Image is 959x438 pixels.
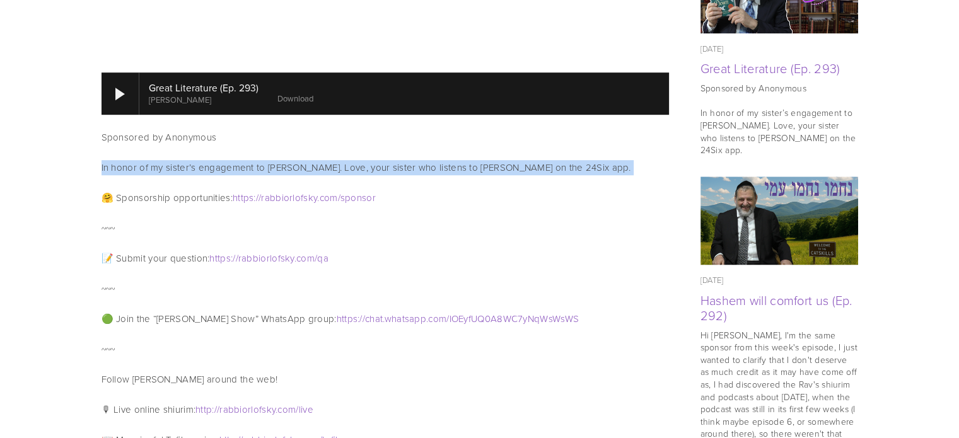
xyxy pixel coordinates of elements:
[700,291,852,324] a: Hashem will comfort us (Ep. 292)
[219,403,276,416] span: rabbiorlofsky
[209,251,328,265] a: https://rabbiorlofsky.com/qa
[233,191,376,204] a: https://rabbiorlofsky.com/sponsor
[231,251,238,265] span: ://
[276,403,277,416] span: .
[102,281,669,296] p: ~~~
[317,191,319,204] span: .
[365,312,383,325] span: chat
[700,176,858,265] img: Hashem will comfort us (Ep. 292)
[195,403,212,416] span: http
[383,312,384,325] span: .
[426,312,428,325] span: .
[294,251,296,265] span: .
[238,251,294,265] span: rabbiorlofsky
[261,191,317,204] span: rabbiorlofsky
[296,251,315,265] span: com
[315,251,317,265] span: /
[102,402,669,417] p: 🎙 Live online shiurim:
[337,312,579,325] a: https://chat.whatsapp.com/IOEyfUQ0A8WC7yNqWsWsWS
[102,372,669,387] p: Follow [PERSON_NAME] around the web!
[277,403,296,416] span: com
[357,312,365,325] span: ://
[317,251,328,265] span: qa
[385,312,426,325] span: whatsapp
[102,311,669,326] p: 🟢 Join the “[PERSON_NAME] Show” WhatsApp group:
[102,342,669,357] p: ~~~
[195,403,313,416] a: http://rabbiorlofsky.com/live
[446,312,449,325] span: /
[233,191,254,204] span: https
[337,312,358,325] span: https
[700,82,858,156] p: Sponsored by Anonymous In honor of my sister’s engagement to [PERSON_NAME]. Love, your sister who...
[320,191,338,204] span: com
[700,43,724,54] time: [DATE]
[277,93,313,104] a: Download
[296,403,298,416] span: /
[340,191,376,204] span: sponsor
[449,312,579,325] span: IOEyfUQ0A8WC7yNqWsWsWS
[102,130,669,175] p: Sponsored by Anonymous In honor of my sister’s engagement to [PERSON_NAME]. Love, your sister who...
[700,59,840,77] a: Great Literature (Ep. 293)
[102,251,669,266] p: 📝 Submit your question:
[428,312,446,325] span: com
[212,403,219,416] span: ://
[102,221,669,236] p: ~~~
[337,191,340,204] span: /
[700,274,724,285] time: [DATE]
[299,403,313,416] span: live
[102,190,669,205] p: 🤗 Sponsorship opportunities:
[209,251,231,265] span: https
[253,191,261,204] span: ://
